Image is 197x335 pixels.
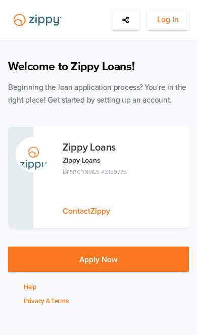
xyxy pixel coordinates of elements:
span: NMLS #2189776 [84,168,126,175]
button: Log In [147,10,189,30]
span: Branch [63,167,85,176]
h3: Zippy Loans [63,142,185,153]
img: Lender Logo [8,10,67,30]
h1: Welcome to Zippy Loans! [8,60,189,74]
button: Apply Now [8,247,189,272]
a: Help [24,283,37,291]
span: Beginning the loan application process? You're in the right place! Get started by setting up an a... [8,83,186,105]
a: Privacy & Terms [24,297,69,305]
button: ContactZippy [63,205,110,218]
p: Zippy Loans [63,155,185,166]
span: Log In [157,14,179,26]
